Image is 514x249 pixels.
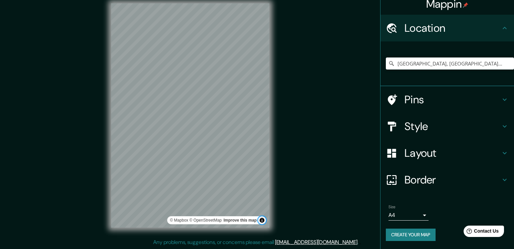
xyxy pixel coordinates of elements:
h4: Pins [405,93,501,106]
div: . [358,238,359,246]
div: Pins [380,86,514,113]
a: Map feedback [224,218,257,223]
div: A4 [389,210,429,221]
a: Mapbox [170,218,188,223]
div: Style [380,113,514,140]
button: Create your map [386,229,436,241]
h4: Style [405,120,501,133]
iframe: Help widget launcher [455,223,507,242]
div: Location [380,15,514,41]
a: OpenStreetMap [189,218,222,223]
canvas: Map [111,3,269,228]
p: Any problems, suggestions, or concerns please email . [153,238,358,246]
input: Pick your city or area [386,57,514,70]
img: pin-icon.png [463,2,468,8]
h4: Layout [405,146,501,160]
div: Layout [380,140,514,166]
label: Size [389,204,396,210]
h4: Location [405,21,501,35]
a: [EMAIL_ADDRESS][DOMAIN_NAME] [275,239,357,246]
div: Border [380,166,514,193]
button: Toggle attribution [258,216,266,224]
h4: Border [405,173,501,186]
div: . [359,238,361,246]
